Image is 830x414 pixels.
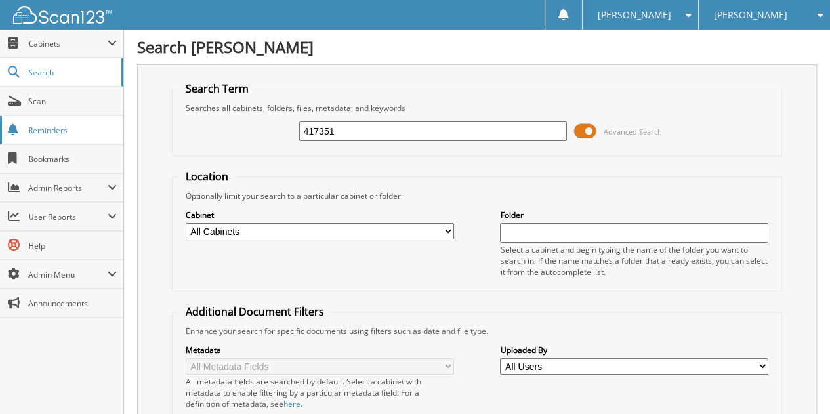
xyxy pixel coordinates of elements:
[714,11,787,19] span: [PERSON_NAME]
[603,127,661,136] span: Advanced Search
[186,209,454,220] label: Cabinet
[764,351,830,414] iframe: Chat Widget
[179,190,775,201] div: Optionally limit your search to a particular cabinet or folder
[179,304,331,319] legend: Additional Document Filters
[28,211,108,222] span: User Reports
[137,36,817,58] h1: Search [PERSON_NAME]
[28,269,108,280] span: Admin Menu
[28,154,117,165] span: Bookmarks
[28,240,117,251] span: Help
[28,67,115,78] span: Search
[28,96,117,107] span: Scan
[13,6,112,24] img: scan123-logo-white.svg
[28,38,108,49] span: Cabinets
[179,325,775,337] div: Enhance your search for specific documents using filters such as date and file type.
[500,209,768,220] label: Folder
[179,81,255,96] legend: Search Term
[500,344,768,356] label: Uploaded By
[186,344,454,356] label: Metadata
[500,244,768,278] div: Select a cabinet and begin typing the name of the folder you want to search in. If the name match...
[597,11,671,19] span: [PERSON_NAME]
[28,298,117,309] span: Announcements
[28,182,108,194] span: Admin Reports
[283,398,301,409] a: here
[28,125,117,136] span: Reminders
[179,102,775,114] div: Searches all cabinets, folders, files, metadata, and keywords
[186,376,454,409] div: All metadata fields are searched by default. Select a cabinet with metadata to enable filtering b...
[179,169,235,184] legend: Location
